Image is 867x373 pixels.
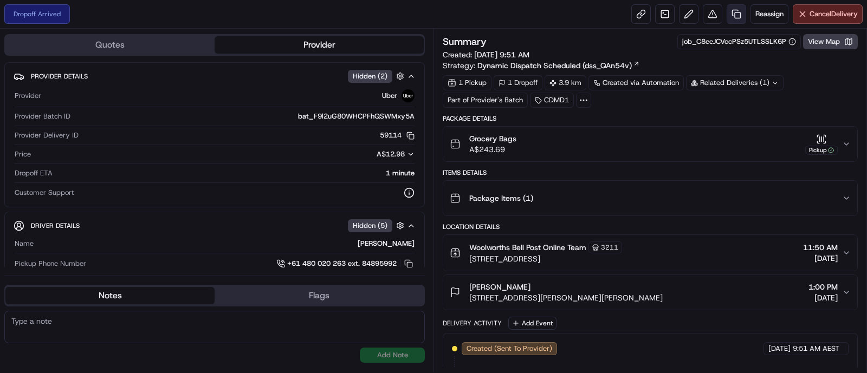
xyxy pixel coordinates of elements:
[803,253,838,264] span: [DATE]
[443,37,487,47] h3: Summary
[793,4,863,24] button: CancelDelivery
[14,67,416,85] button: Provider DetailsHidden (2)
[28,70,179,81] input: Clear
[443,49,529,60] span: Created:
[11,158,20,167] div: 📗
[682,37,796,47] button: job_C8eeJCVccPSz5UTLSSLK6P
[353,71,387,81] span: Hidden ( 2 )
[15,91,41,101] span: Provider
[443,127,857,161] button: Grocery BagsA$243.69Pickup
[380,130,415,140] button: 59114
[37,114,137,123] div: We're available if you need us!
[15,188,74,198] span: Customer Support
[215,287,424,304] button: Flags
[76,183,131,192] a: Powered byPylon
[382,91,397,101] span: Uber
[7,153,87,172] a: 📗Knowledge Base
[443,181,857,215] button: Package Items (1)
[530,93,574,108] div: CDMD1
[57,168,415,178] div: 1 minute
[469,292,663,303] span: [STREET_ADDRESS][PERSON_NAME][PERSON_NAME]
[31,221,80,230] span: Driver Details
[808,282,838,292] span: 1:00 PM
[750,4,788,24] button: Reassign
[545,75,586,90] div: 3.9 km
[477,60,632,71] span: Dynamic Dispatch Scheduled (dss_QAn54v)
[443,75,491,90] div: 1 Pickup
[15,259,86,269] span: Pickup Phone Number
[474,50,529,60] span: [DATE] 9:51 AM
[805,146,838,155] div: Pickup
[469,144,516,155] span: A$243.69
[805,134,838,155] button: Pickup
[686,75,784,90] div: Related Deliveries (1)
[508,317,557,330] button: Add Event
[11,11,33,32] img: Nash
[377,149,405,159] span: A$12.98
[15,112,70,121] span: Provider Batch ID
[15,239,34,248] span: Name
[276,258,415,270] a: +61 480 020 263 ext. 84895992
[215,36,424,54] button: Provider
[768,344,791,354] span: [DATE]
[808,292,838,303] span: [DATE]
[15,168,53,178] span: Dropoff ETA
[443,235,857,271] button: Woolworths Bell Post Online Team3211[STREET_ADDRESS]11:50 AM[DATE]
[467,344,552,354] span: Created (Sent To Provider)
[443,223,858,231] div: Location Details
[5,287,215,304] button: Notes
[102,157,174,168] span: API Documentation
[588,75,684,90] a: Created via Automation
[443,60,640,71] div: Strategy:
[319,149,415,159] button: A$12.98
[443,275,857,310] button: [PERSON_NAME][STREET_ADDRESS][PERSON_NAME][PERSON_NAME]1:00 PM[DATE]
[298,112,415,121] span: bat_F9l2uG80WHCPFhQSWMxy5A
[469,193,533,204] span: Package Items ( 1 )
[11,43,197,61] p: Welcome 👋
[443,319,502,328] div: Delivery Activity
[755,9,784,19] span: Reassign
[469,253,622,264] span: [STREET_ADDRESS]
[38,239,415,248] div: [PERSON_NAME]
[37,103,178,114] div: Start new chat
[22,157,83,168] span: Knowledge Base
[353,221,387,231] span: Hidden ( 5 )
[803,34,858,49] button: View Map
[108,184,131,192] span: Pylon
[11,103,30,123] img: 1736555255976-a54dd68f-1ca7-489b-9aae-adbdc363a1c4
[348,219,407,232] button: Hidden (5)
[494,75,542,90] div: 1 Dropoff
[31,72,88,81] span: Provider Details
[184,107,197,120] button: Start new chat
[87,153,178,172] a: 💻API Documentation
[469,133,516,144] span: Grocery Bags
[14,217,416,234] button: Driver DetailsHidden (5)
[469,242,586,253] span: Woolworths Bell Post Online Team
[477,60,640,71] a: Dynamic Dispatch Scheduled (dss_QAn54v)
[15,149,31,159] span: Price
[402,89,415,102] img: uber-new-logo.jpeg
[443,114,858,123] div: Package Details
[601,243,618,252] span: 3211
[15,130,79,140] span: Provider Delivery ID
[92,158,100,167] div: 💻
[443,168,858,177] div: Items Details
[803,242,838,253] span: 11:50 AM
[287,259,397,269] span: +61 480 020 263 ext. 84895992
[348,69,407,83] button: Hidden (2)
[810,9,858,19] span: Cancel Delivery
[5,36,215,54] button: Quotes
[469,282,530,292] span: [PERSON_NAME]
[793,344,839,354] span: 9:51 AM AEST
